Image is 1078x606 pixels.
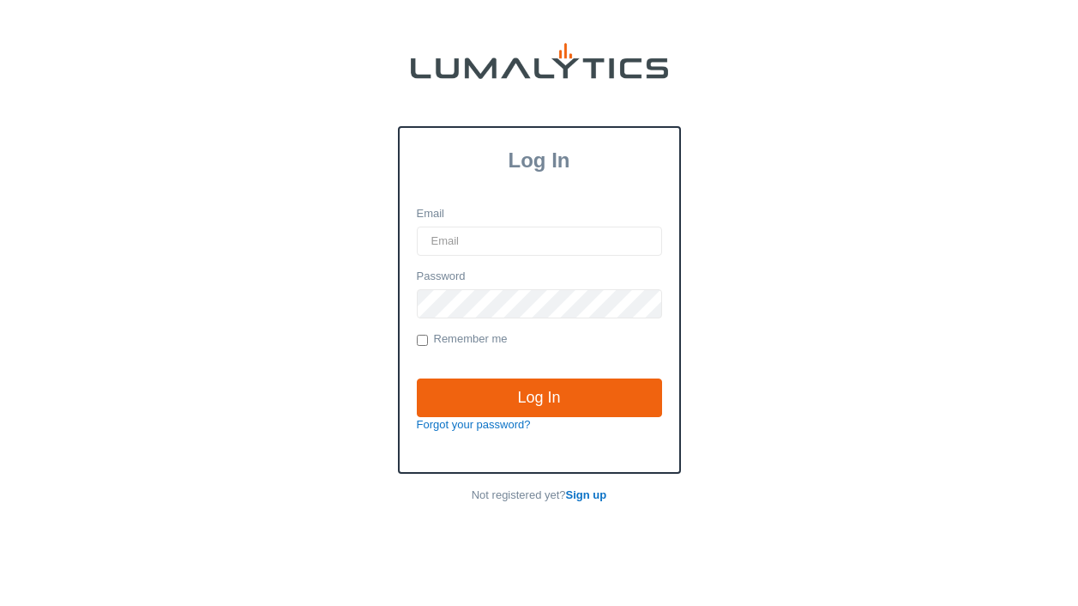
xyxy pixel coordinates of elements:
[411,43,668,79] img: lumalytics-black-e9b537c871f77d9ce8d3a6940f85695cd68c596e3f819dc492052d1098752254.png
[417,331,508,348] label: Remember me
[417,227,662,256] input: Email
[417,335,428,346] input: Remember me
[566,488,607,501] a: Sign up
[417,269,466,285] label: Password
[417,418,531,431] a: Forgot your password?
[417,206,445,222] label: Email
[398,488,681,504] p: Not registered yet?
[417,379,662,418] input: Log In
[400,148,679,173] h3: Log In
